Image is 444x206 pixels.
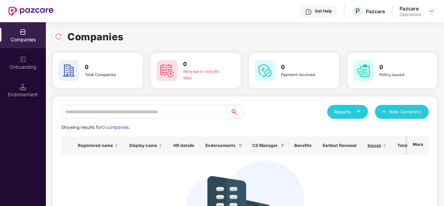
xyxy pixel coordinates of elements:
[19,56,26,63] img: svg+xml;base64,PHN2ZyB3aWR0aD0iMjAiIGhlaWdodD0iMjAiIHZpZXdCb3g9IjAgMCAyMCAyMCIgZmlsbD0ibm9uZSIgeG...
[366,8,385,15] div: Pazcare
[355,7,360,15] span: P
[8,7,54,16] img: New Pazcare Logo
[392,136,438,155] th: Total Premium
[58,60,79,81] img: svg+xml;base64,PHN2ZyB4bWxucz0iaHR0cDovL3d3dy53My5vcmcvMjAwMC9zdmciIHdpZHRoPSI2MCIgaGVpZ2h0PSI2MC...
[317,136,362,155] th: Earliest Renewal
[334,108,361,115] div: Reports
[19,83,26,90] img: svg+xml;base64,PHN2ZyB3aWR0aD0iMTQuNSIgaGVpZ2h0PSIxNC41IiB2aWV3Qm94PSIwIDAgMTYgMTYiIGZpbGw9Im5vbm...
[78,143,113,148] span: Registered name
[230,105,245,119] button: search
[102,125,130,130] span: 0 companies.
[85,72,128,78] div: Total Companies
[400,12,421,17] div: Operations
[237,141,244,150] span: filter
[382,109,386,115] span: plus
[72,136,124,155] th: Registered name
[230,109,244,115] span: search
[289,136,317,155] th: Benefits
[168,136,200,155] th: HR details
[255,60,276,81] img: svg+xml;base64,PHN2ZyB4bWxucz0iaHR0cDovL3d3dy53My5vcmcvMjAwMC9zdmciIHdpZHRoPSI2MCIgaGVpZ2h0PSI2MC...
[353,60,374,81] img: svg+xml;base64,PHN2ZyB4bWxucz0iaHR0cDovL3d3dy53My5vcmcvMjAwMC9zdmciIHdpZHRoPSI2MCIgaGVpZ2h0PSI2MC...
[183,69,227,81] div: Renewal in next 60 days
[280,143,285,148] span: filter
[124,136,168,155] th: Display name
[19,28,26,35] img: svg+xml;base64,PHN2ZyBpZD0iQ29tcGFuaWVzIiB4bWxucz0iaHR0cDovL3d3dy53My5vcmcvMjAwMC9zdmciIHdpZHRoPS...
[429,8,434,14] img: svg+xml;base64,PHN2ZyBpZD0iRHJvcGRvd24tMzJ4MzIiIHhtbG5zPSJodHRwOi8vd3d3LnczLm9yZy8yMDAwL3N2ZyIgd2...
[205,143,236,148] span: Endorsements
[389,108,422,115] span: New Company
[67,29,124,44] h1: Companies
[281,63,324,72] h3: 0
[315,8,332,14] div: Get Help
[279,141,286,150] span: filter
[407,136,429,155] th: More
[183,60,227,69] h3: 0
[305,8,312,15] img: svg+xml;base64,PHN2ZyBpZD0iSGVscC0zMngzMiIgeG1sbnM9Imh0dHA6Ly93d3cudzMub3JnLzIwMDAvc3ZnIiB3aWR0aD...
[368,143,381,148] span: Issues
[238,143,242,148] span: filter
[55,33,62,40] img: svg+xml;base64,PHN2ZyBpZD0iUmVsb2FkLTMyeDMyIiB4bWxucz0iaHR0cDovL3d3dy53My5vcmcvMjAwMC9zdmciIHdpZH...
[157,60,178,81] img: svg+xml;base64,PHN2ZyB4bWxucz0iaHR0cDovL3d3dy53My5vcmcvMjAwMC9zdmciIHdpZHRoPSI2MCIgaGVpZ2h0PSI2MC...
[375,105,429,119] button: plusNew Company
[397,143,427,148] span: Total Premium
[400,5,421,12] div: Pazcare
[252,143,278,148] span: CS Manager
[61,125,130,130] span: Showing results for
[281,72,324,78] div: Payment received
[129,143,157,148] span: Display name
[362,136,392,155] th: Issues
[379,72,423,78] div: Policy issued
[379,63,423,72] h3: 0
[356,109,361,114] span: caret-down
[85,63,128,72] h3: 0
